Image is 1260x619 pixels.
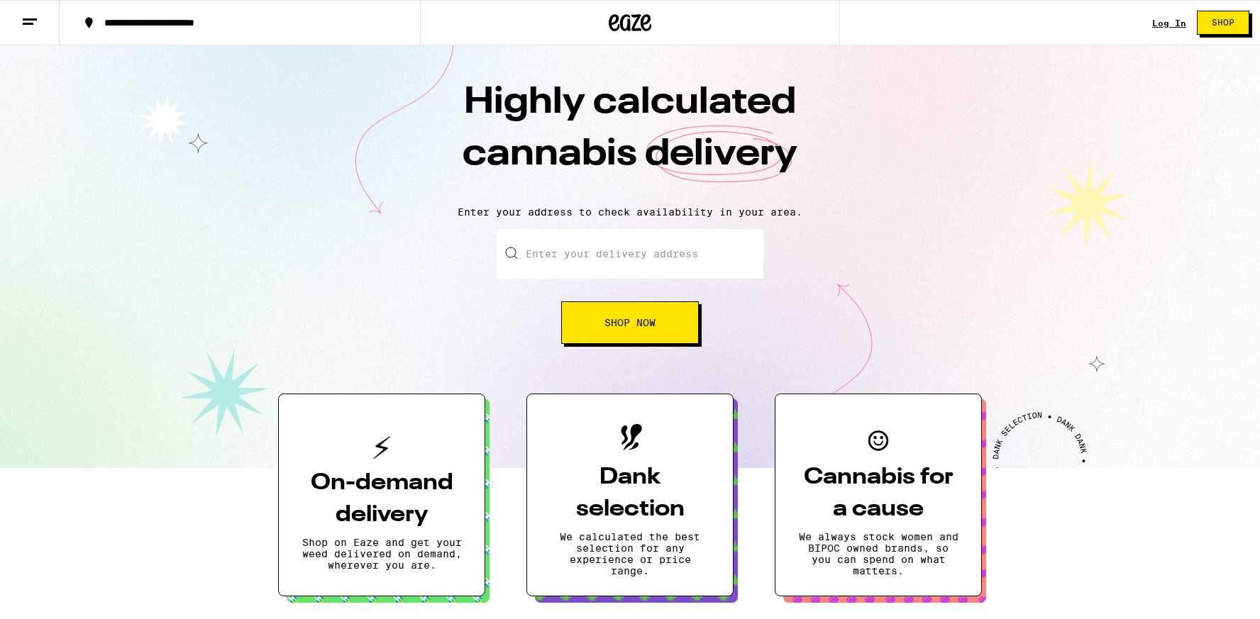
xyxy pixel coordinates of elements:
[561,301,699,344] button: Shop Now
[1212,18,1234,27] span: Shop
[550,462,710,525] h3: Dank selection
[1152,18,1186,28] a: Log In
[302,467,462,531] h3: On-demand delivery
[497,229,763,279] input: Enter your delivery address
[798,531,958,576] p: We always stock women and BIPOC owned brands, so you can spend on what matters.
[1186,11,1260,35] a: Shop
[798,462,958,525] h3: Cannabis for a cause
[526,394,734,596] button: Dank selectionWe calculated the best selection for any experience or price range.
[604,318,656,328] span: Shop Now
[14,206,1246,218] p: Enter your address to check availability in your area.
[382,77,878,195] h1: Highly calculated cannabis delivery
[1197,11,1249,35] button: Shop
[550,531,710,576] p: We calculated the best selection for any experience or price range.
[775,394,982,596] button: Cannabis for a causeWe always stock women and BIPOC owned brands, so you can spend on what matters.
[302,537,462,571] p: Shop on Eaze and get your weed delivered on demand, wherever you are.
[278,394,485,596] button: On-demand deliveryShop on Eaze and get your weed delivered on demand, wherever you are.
